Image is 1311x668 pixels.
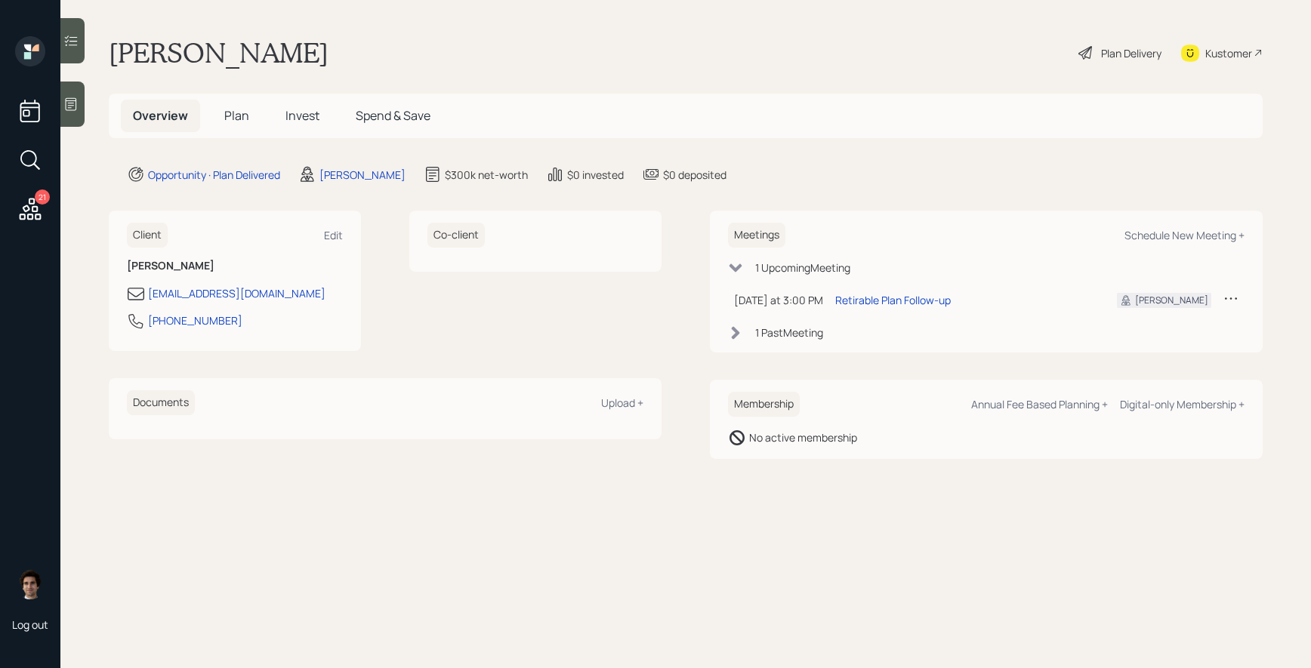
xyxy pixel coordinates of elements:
div: Retirable Plan Follow-up [835,292,951,308]
div: [DATE] at 3:00 PM [734,292,823,308]
div: Digital-only Membership + [1120,397,1245,411]
div: Edit [324,228,343,242]
h6: Client [127,223,168,248]
span: Overview [133,107,188,124]
span: Invest [285,107,319,124]
div: $300k net-worth [445,167,528,183]
div: Log out [12,617,48,632]
h6: Documents [127,390,195,415]
div: 1 Past Meeting [755,325,823,340]
div: Schedule New Meeting + [1124,228,1245,242]
div: [PERSON_NAME] [1135,294,1208,307]
h6: Membership [728,392,800,417]
div: Opportunity · Plan Delivered [148,167,280,183]
div: [PHONE_NUMBER] [148,312,242,328]
div: [EMAIL_ADDRESS][DOMAIN_NAME] [148,285,325,301]
div: $0 invested [567,167,624,183]
div: Upload + [601,396,643,410]
div: 21 [35,189,50,205]
h6: Meetings [728,223,785,248]
div: [PERSON_NAME] [319,167,406,183]
div: No active membership [749,429,857,445]
span: Plan [224,107,249,124]
h6: Co-client [427,223,485,248]
div: $0 deposited [663,167,726,183]
div: Kustomer [1205,45,1252,61]
img: harrison-schaefer-headshot-2.png [15,569,45,599]
h6: [PERSON_NAME] [127,260,343,272]
div: Plan Delivery [1101,45,1161,61]
div: Annual Fee Based Planning + [971,397,1108,411]
div: 1 Upcoming Meeting [755,260,850,276]
h1: [PERSON_NAME] [109,36,329,69]
span: Spend & Save [356,107,430,124]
